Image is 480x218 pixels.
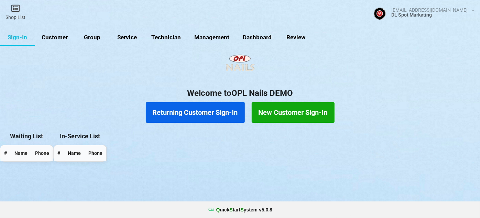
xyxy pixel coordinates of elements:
[188,29,236,46] a: Management
[31,145,53,161] th: Phone
[0,145,11,161] th: #
[110,29,145,46] a: Service
[391,12,474,17] div: DL Spot Marketing
[374,8,386,20] img: ACg8ocJBJY4Ud2iSZOJ0dI7f7WKL7m7EXPYQEjkk1zIsAGHMA41r1c4--g=s96-c
[35,29,75,46] a: Customer
[11,145,31,161] th: Name
[230,207,233,212] span: S
[216,207,220,212] span: Q
[64,145,85,161] th: Name
[145,29,188,46] a: Technician
[278,29,313,46] a: Review
[146,102,245,123] button: Returning Customer Sign-In
[217,50,263,78] img: OPLNails-Logo.png
[216,206,272,213] b: uick tart ystem v 5.0.8
[75,29,110,46] a: Group
[85,145,106,161] th: Phone
[391,8,468,12] div: [EMAIL_ADDRESS][DOMAIN_NAME]
[54,145,64,161] th: #
[240,207,243,212] span: S
[252,102,335,123] button: New Customer Sign-In
[236,29,279,46] a: Dashboard
[53,132,107,140] div: In-Service List
[208,206,215,213] img: favicon.ico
